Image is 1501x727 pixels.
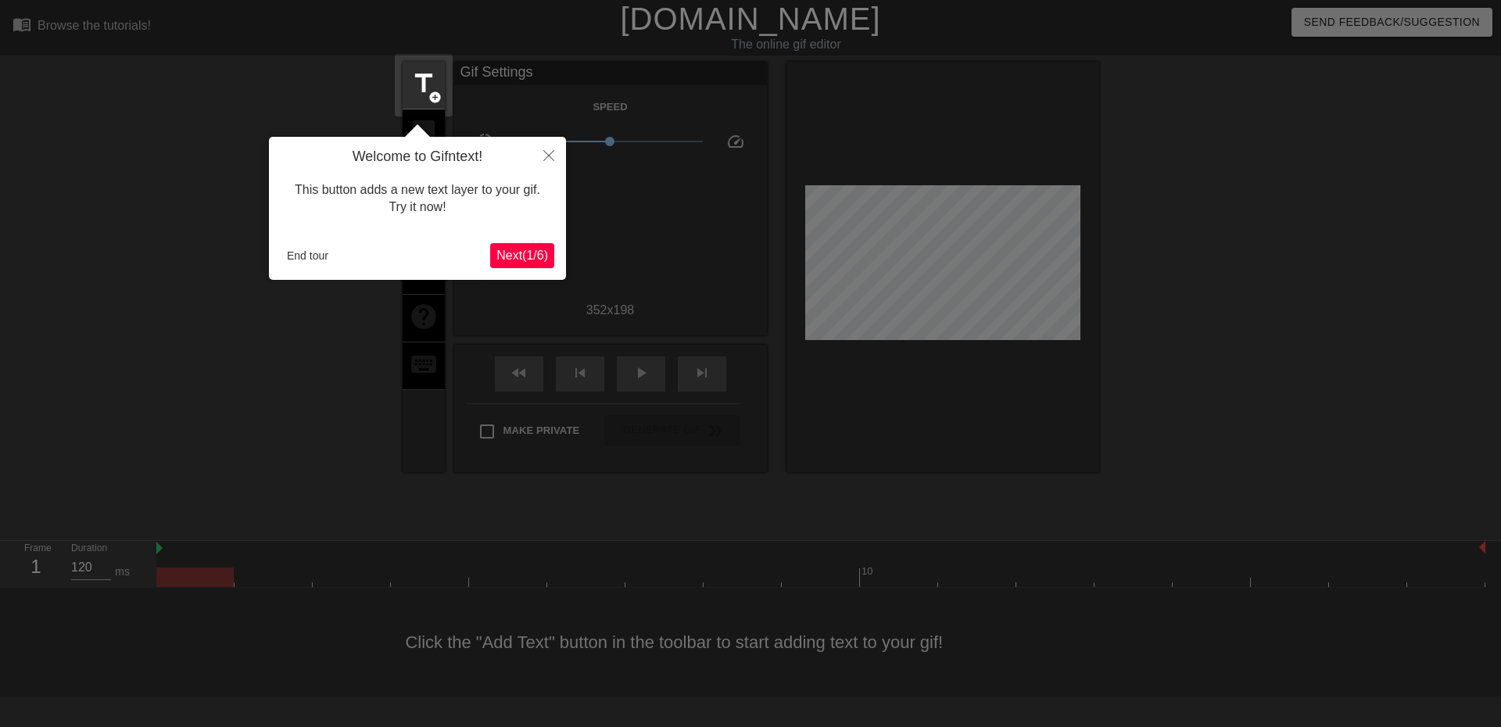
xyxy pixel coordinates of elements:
button: End tour [281,244,335,267]
span: Next ( 1 / 6 ) [496,249,548,262]
button: Next [490,243,554,268]
h4: Welcome to Gifntext! [281,149,554,166]
button: Close [532,137,566,173]
div: This button adds a new text layer to your gif. Try it now! [281,166,554,232]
